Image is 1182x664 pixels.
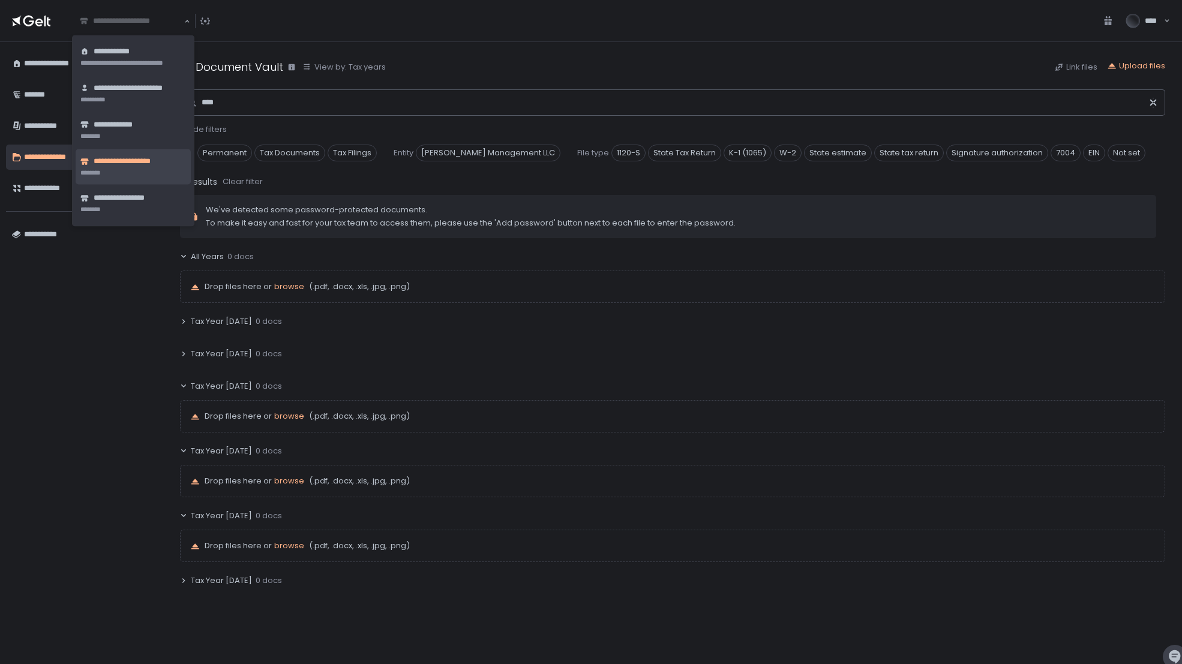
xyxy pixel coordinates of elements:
[307,476,410,486] span: (.pdf, .docx, .xls, .jpg, .png)
[206,205,736,215] span: We've detected some password-protected documents.
[72,8,190,34] div: Search for option
[724,145,772,161] span: K-1 (1065)
[180,148,195,158] span: Tag
[416,145,560,161] span: [PERSON_NAME] Management LLC
[804,145,872,161] span: State estimate
[648,145,721,161] span: State Tax Return
[307,540,410,551] span: (.pdf, .docx, .xls, .jpg, .png)
[222,176,263,188] button: Clear filter
[274,476,304,486] button: browse
[1051,145,1081,161] span: 7004
[307,411,410,422] span: (.pdf, .docx, .xls, .jpg, .png)
[191,446,252,456] span: Tax Year [DATE]
[256,348,282,359] span: 0 docs
[197,145,252,161] span: Permanent
[191,251,224,262] span: All Years
[946,145,1048,161] span: Signature authorization
[256,381,282,392] span: 0 docs
[227,251,254,262] span: 0 docs
[611,145,646,161] span: 1120-S
[191,381,252,392] span: Tax Year [DATE]
[256,446,282,456] span: 0 docs
[256,575,282,586] span: 0 docs
[274,281,304,292] button: browse
[191,575,252,586] span: Tax Year [DATE]
[180,124,227,135] button: - Hide filters
[1108,145,1145,161] span: Not set
[191,316,252,327] span: Tax Year [DATE]
[274,540,304,551] span: browse
[1083,145,1105,161] span: EIN
[874,145,944,161] span: State tax return
[180,176,217,188] span: 0 Results
[205,281,1155,292] p: Drop files here or
[205,476,1155,486] p: Drop files here or
[205,540,1155,551] p: Drop files here or
[256,316,282,327] span: 0 docs
[256,510,282,521] span: 0 docs
[196,59,283,75] h1: Document Vault
[191,510,252,521] span: Tax Year [DATE]
[1107,61,1165,71] button: Upload files
[302,62,386,73] button: View by: Tax years
[274,475,304,486] span: browse
[206,218,736,229] span: To make it easy and fast for your tax team to access them, please use the 'Add password' button n...
[394,148,413,158] span: Entity
[1054,62,1097,73] button: Link files
[774,145,802,161] span: W-2
[328,145,377,161] span: Tax Filings
[274,410,304,422] span: browse
[80,15,183,27] input: Search for option
[191,348,252,359] span: Tax Year [DATE]
[274,411,304,422] button: browse
[307,281,410,292] span: (.pdf, .docx, .xls, .jpg, .png)
[254,145,325,161] span: Tax Documents
[577,148,609,158] span: File type
[274,540,304,551] button: browse
[223,176,263,187] div: Clear filter
[205,411,1155,422] p: Drop files here or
